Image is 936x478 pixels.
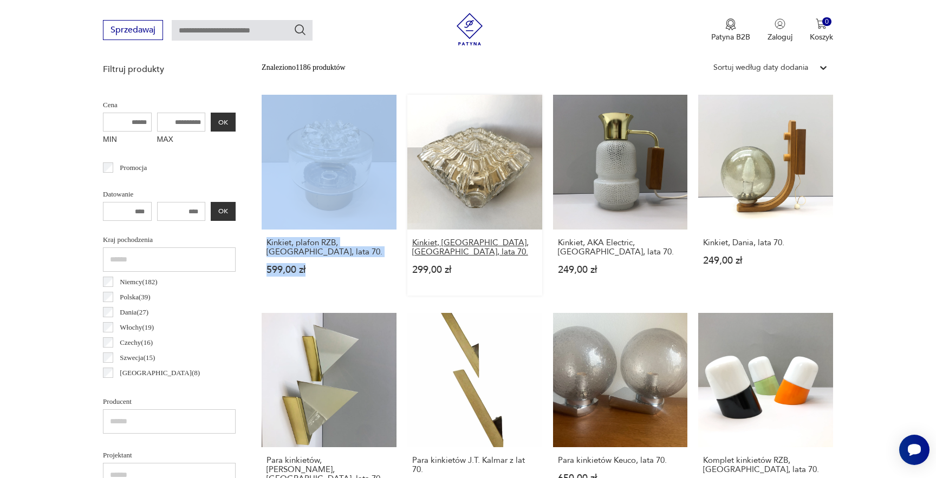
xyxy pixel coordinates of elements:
[120,276,157,288] p: Niemcy ( 182 )
[711,18,750,42] button: Patyna B2B
[120,367,200,379] p: [GEOGRAPHIC_DATA] ( 8 )
[120,306,148,318] p: Dania ( 27 )
[103,63,236,75] p: Filtruj produkty
[775,18,785,29] img: Ikonka użytkownika
[558,265,683,274] p: 249,00 zł
[412,238,537,257] h3: Kinkiet, [GEOGRAPHIC_DATA], [GEOGRAPHIC_DATA], lata 70.
[266,265,392,274] p: 599,00 zł
[120,162,147,174] p: Promocja
[412,456,537,474] h3: Para kinkietów J.T. Kalmar z lat 70.
[816,18,827,29] img: Ikona koszyka
[120,337,153,349] p: Czechy ( 16 )
[120,291,150,303] p: Polska ( 39 )
[103,188,236,200] p: Datowanie
[711,18,750,42] a: Ikona medaluPatyna B2B
[703,456,828,474] h3: Komplet kinkietów RZB, [GEOGRAPHIC_DATA], lata 70.
[103,396,236,408] p: Producent
[725,18,736,30] img: Ikona medalu
[262,62,346,74] div: Znaleziono 1186 produktów
[211,202,236,221] button: OK
[103,132,152,149] label: MIN
[120,352,155,364] p: Szwecja ( 15 )
[822,17,831,27] div: 0
[899,435,929,465] iframe: Smartsupp widget button
[703,238,828,247] h3: Kinkiet, Dania, lata 70.
[103,27,163,35] a: Sprzedawaj
[768,18,792,42] button: Zaloguj
[262,95,396,296] a: Kinkiet, plafon RZB, Niemcy, lata 70.Kinkiet, plafon RZB, [GEOGRAPHIC_DATA], lata 70.599,00 zł
[698,95,833,296] a: Kinkiet, Dania, lata 70.Kinkiet, Dania, lata 70.249,00 zł
[157,132,206,149] label: MAX
[294,23,307,36] button: Szukaj
[703,256,828,265] p: 249,00 zł
[810,18,833,42] button: 0Koszyk
[120,322,154,333] p: Włochy ( 19 )
[711,32,750,42] p: Patyna B2B
[558,456,683,465] h3: Para kinkietów Keuco, lata 70.
[453,13,486,45] img: Patyna - sklep z meblami i dekoracjami vintage
[211,113,236,132] button: OK
[412,265,537,274] p: 299,00 zł
[407,95,542,296] a: Kinkiet, Plafon, Niemcy, lata 70.Kinkiet, [GEOGRAPHIC_DATA], [GEOGRAPHIC_DATA], lata 70.299,00 zł
[266,238,392,257] h3: Kinkiet, plafon RZB, [GEOGRAPHIC_DATA], lata 70.
[103,99,236,111] p: Cena
[553,95,688,296] a: Kinkiet, AKA Electric, Niemcy, lata 70.Kinkiet, AKA Electric, [GEOGRAPHIC_DATA], lata 70.249,00 zł
[810,32,833,42] p: Koszyk
[558,238,683,257] h3: Kinkiet, AKA Electric, [GEOGRAPHIC_DATA], lata 70.
[768,32,792,42] p: Zaloguj
[120,382,200,394] p: [GEOGRAPHIC_DATA] ( 6 )
[103,20,163,40] button: Sprzedawaj
[103,449,236,461] p: Projektant
[103,234,236,246] p: Kraj pochodzenia
[713,62,808,74] div: Sortuj według daty dodania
